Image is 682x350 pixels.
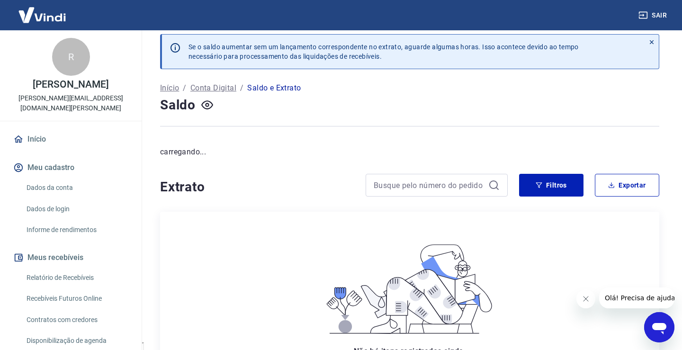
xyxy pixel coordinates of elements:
[637,7,671,24] button: Sair
[39,55,47,63] img: tab_domain_overview_orange.svg
[595,174,659,197] button: Exportar
[519,174,583,197] button: Filtros
[644,312,674,342] iframe: Botão para abrir a janela de mensagens
[8,93,134,113] p: [PERSON_NAME][EMAIL_ADDRESS][DOMAIN_NAME][PERSON_NAME]
[6,7,80,14] span: Olá! Precisa de ajuda?
[160,146,659,158] p: carregando...
[240,82,243,94] p: /
[247,82,301,94] p: Saldo e Extrato
[11,0,73,29] img: Vindi
[50,56,72,62] div: Domínio
[23,199,130,219] a: Dados de login
[160,178,354,197] h4: Extrato
[15,15,23,23] img: logo_orange.svg
[23,268,130,287] a: Relatório de Recebíveis
[576,289,595,308] iframe: Fechar mensagem
[188,42,579,61] p: Se o saldo aumentar sem um lançamento correspondente no extrato, aguarde algumas horas. Isso acon...
[374,178,485,192] input: Busque pelo número do pedido
[599,287,674,308] iframe: Mensagem da empresa
[160,96,196,115] h4: Saldo
[100,55,108,63] img: tab_keywords_by_traffic_grey.svg
[23,220,130,240] a: Informe de rendimentos
[11,247,130,268] button: Meus recebíveis
[33,80,108,90] p: [PERSON_NAME]
[160,82,179,94] a: Início
[52,38,90,76] div: R
[183,82,186,94] p: /
[15,25,23,32] img: website_grey.svg
[110,56,152,62] div: Palavras-chave
[27,15,46,23] div: v 4.0.25
[23,310,130,330] a: Contratos com credores
[25,25,135,32] div: [PERSON_NAME]: [DOMAIN_NAME]
[11,157,130,178] button: Meu cadastro
[23,289,130,308] a: Recebíveis Futuros Online
[190,82,236,94] a: Conta Digital
[23,178,130,197] a: Dados da conta
[11,129,130,150] a: Início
